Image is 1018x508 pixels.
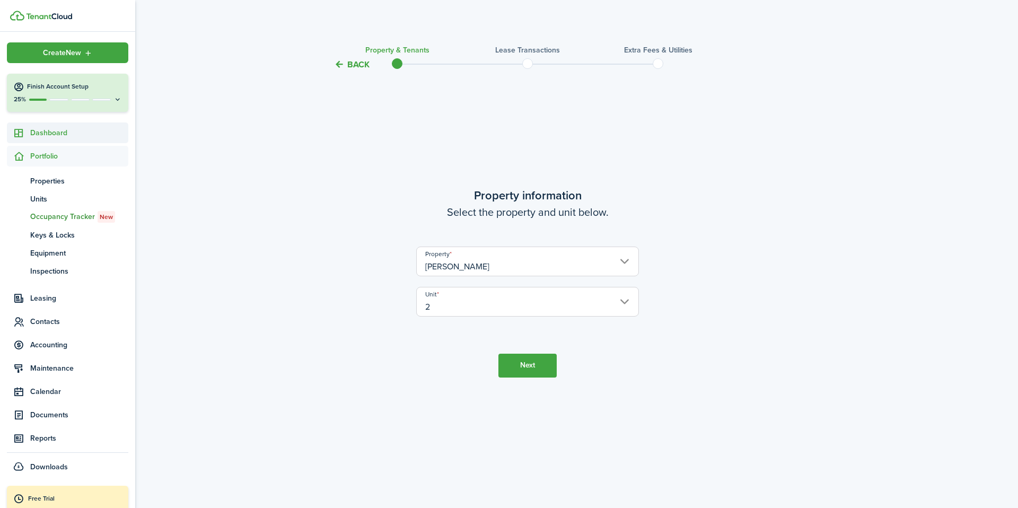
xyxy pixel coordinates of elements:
[100,212,113,222] span: New
[7,428,128,449] a: Reports
[30,386,128,397] span: Calendar
[30,176,128,187] span: Properties
[27,82,122,91] h4: Finish Account Setup
[30,266,128,277] span: Inspections
[30,461,68,472] span: Downloads
[30,127,128,138] span: Dashboard
[7,42,128,63] button: Open menu
[30,211,128,223] span: Occupancy Tracker
[365,45,429,56] h3: Property & Tenants
[30,248,128,259] span: Equipment
[416,287,639,317] input: Select a unit
[30,194,128,205] span: Units
[30,363,128,374] span: Maintenance
[7,190,128,208] a: Units
[334,59,370,70] button: Back
[7,74,128,112] button: Finish Account Setup25%
[30,151,128,162] span: Portfolio
[28,494,123,504] div: Free Trial
[43,49,81,57] span: Create New
[305,187,750,204] wizard-step-header-title: Property information
[10,11,24,21] img: TenantCloud
[305,204,750,220] wizard-step-header-description: Select the property and unit below.
[7,226,128,244] a: Keys & Locks
[7,122,128,143] a: Dashboard
[7,208,128,226] a: Occupancy TrackerNew
[30,409,128,421] span: Documents
[7,172,128,190] a: Properties
[7,262,128,280] a: Inspections
[624,45,692,56] h3: Extra fees & Utilities
[30,230,128,241] span: Keys & Locks
[30,293,128,304] span: Leasing
[30,433,128,444] span: Reports
[30,316,128,327] span: Contacts
[416,247,639,276] input: Select a property
[7,244,128,262] a: Equipment
[26,13,72,20] img: TenantCloud
[13,95,27,104] p: 25%
[495,45,560,56] h3: Lease Transactions
[498,354,557,378] button: Next
[30,339,128,351] span: Accounting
